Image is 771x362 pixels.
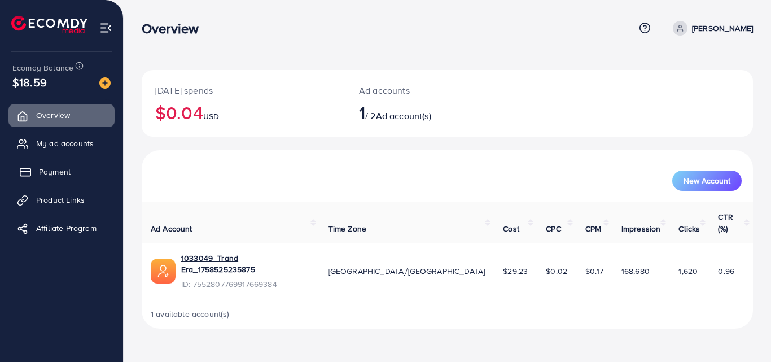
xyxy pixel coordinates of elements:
span: New Account [684,177,730,185]
span: Ecomdy Balance [12,62,73,73]
p: [PERSON_NAME] [692,21,753,35]
a: 1033049_Trand Era_1758525235875 [181,252,310,276]
span: CTR (%) [718,211,733,234]
span: My ad accounts [36,138,94,149]
span: Time Zone [328,223,366,234]
span: Payment [39,166,71,177]
span: [GEOGRAPHIC_DATA]/[GEOGRAPHIC_DATA] [328,265,485,277]
h2: / 2 [359,102,485,123]
a: My ad accounts [8,132,115,155]
a: Payment [8,160,115,183]
span: $0.17 [585,265,603,277]
span: 168,680 [621,265,650,277]
span: 1,620 [678,265,698,277]
span: USD [203,111,219,122]
span: Overview [36,110,70,121]
button: New Account [672,171,742,191]
span: ID: 7552807769917669384 [181,278,310,290]
a: [PERSON_NAME] [668,21,753,36]
h2: $0.04 [155,102,332,123]
span: Impression [621,223,661,234]
span: $29.23 [503,265,528,277]
span: Ad Account [151,223,192,234]
span: CPM [585,223,601,234]
span: Clicks [678,223,700,234]
p: [DATE] spends [155,84,332,97]
span: 1 [359,99,365,125]
img: logo [11,16,87,33]
h3: Overview [142,20,208,37]
p: Ad accounts [359,84,485,97]
span: Product Links [36,194,85,206]
iframe: Chat [723,311,763,354]
span: $18.59 [12,74,47,90]
a: Overview [8,104,115,127]
span: Affiliate Program [36,223,97,234]
span: CPC [546,223,560,234]
a: Product Links [8,189,115,211]
a: Affiliate Program [8,217,115,239]
img: menu [99,21,112,34]
span: Ad account(s) [376,110,431,122]
span: $0.02 [546,265,567,277]
img: ic-ads-acc.e4c84228.svg [151,259,176,284]
img: image [99,77,111,89]
span: 0.96 [718,265,734,277]
span: 1 available account(s) [151,308,230,320]
span: Cost [503,223,519,234]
